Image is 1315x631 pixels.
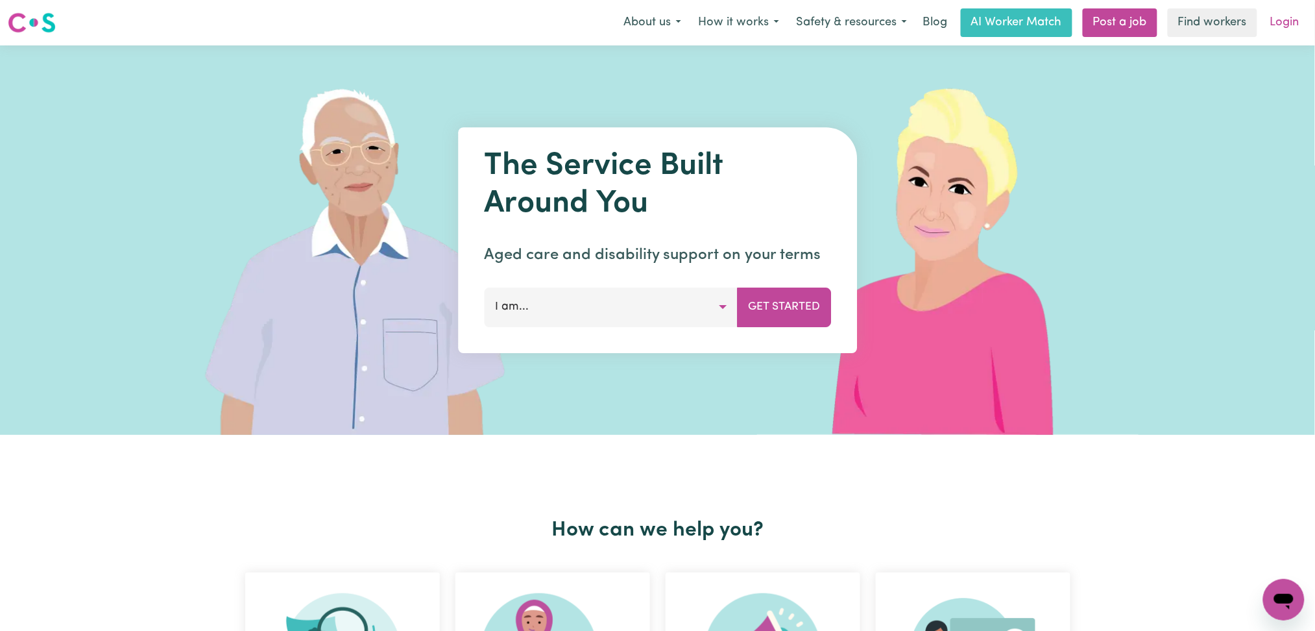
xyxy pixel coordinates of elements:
[484,243,831,267] p: Aged care and disability support on your terms
[237,518,1078,543] h2: How can we help you?
[484,288,738,327] button: I am...
[737,288,831,327] button: Get Started
[690,9,788,36] button: How it works
[8,8,56,38] a: Careseekers logo
[788,9,915,36] button: Safety & resources
[1263,579,1305,621] iframe: Button to launch messaging window
[1168,8,1257,37] a: Find workers
[1083,8,1157,37] a: Post a job
[1262,8,1307,37] a: Login
[8,11,56,34] img: Careseekers logo
[615,9,690,36] button: About us
[915,8,956,37] a: Blog
[961,8,1072,37] a: AI Worker Match
[484,148,831,223] h1: The Service Built Around You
